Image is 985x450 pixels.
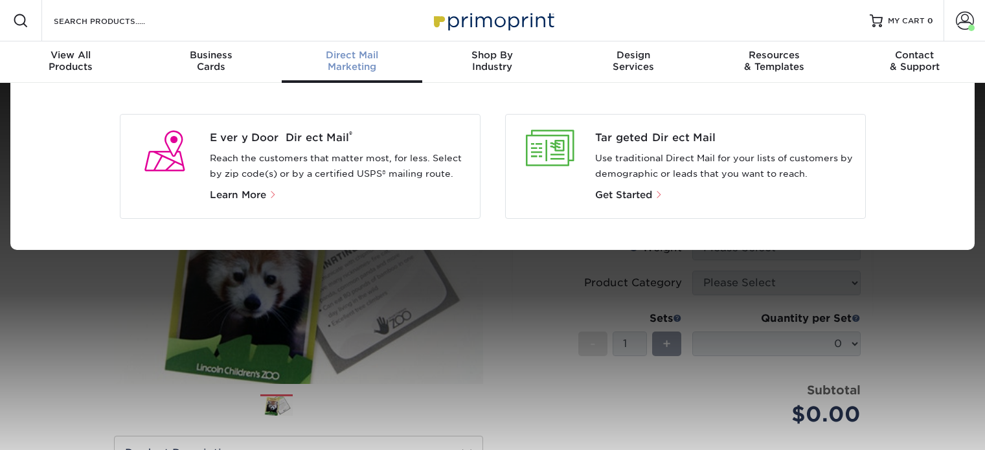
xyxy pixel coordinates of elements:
div: Cards [141,49,281,73]
p: Reach the customers that matter most, for less. Select by zip code(s) or by a certified USPS® mai... [210,151,470,182]
span: 0 [927,16,933,25]
a: BusinessCards [141,41,281,83]
span: Learn More [210,189,266,201]
span: Get Started [595,189,652,201]
span: Shop By [422,49,563,61]
input: SEARCH PRODUCTS..... [52,13,179,28]
img: Primoprint [428,6,558,34]
a: Resources& Templates [703,41,844,83]
a: Every Door Direct Mail® [210,130,470,146]
span: Business [141,49,281,61]
div: Industry [422,49,563,73]
span: Design [563,49,703,61]
div: Marketing [282,49,422,73]
a: Get Started [595,190,663,200]
span: Resources [703,49,844,61]
p: Use traditional Direct Mail for your lists of customers by demographic or leads that you want to ... [595,151,855,182]
div: & Support [844,49,985,73]
a: Direct MailMarketing [282,41,422,83]
span: Every Door Direct Mail [210,130,470,146]
a: Learn More [210,190,282,200]
a: Contact& Support [844,41,985,83]
sup: ® [349,129,352,139]
a: DesignServices [563,41,703,83]
span: Direct Mail [282,49,422,61]
a: Shop ByIndustry [422,41,563,83]
div: Services [563,49,703,73]
span: Contact [844,49,985,61]
a: Targeted Direct Mail [595,130,855,146]
div: & Templates [703,49,844,73]
span: MY CART [888,16,925,27]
